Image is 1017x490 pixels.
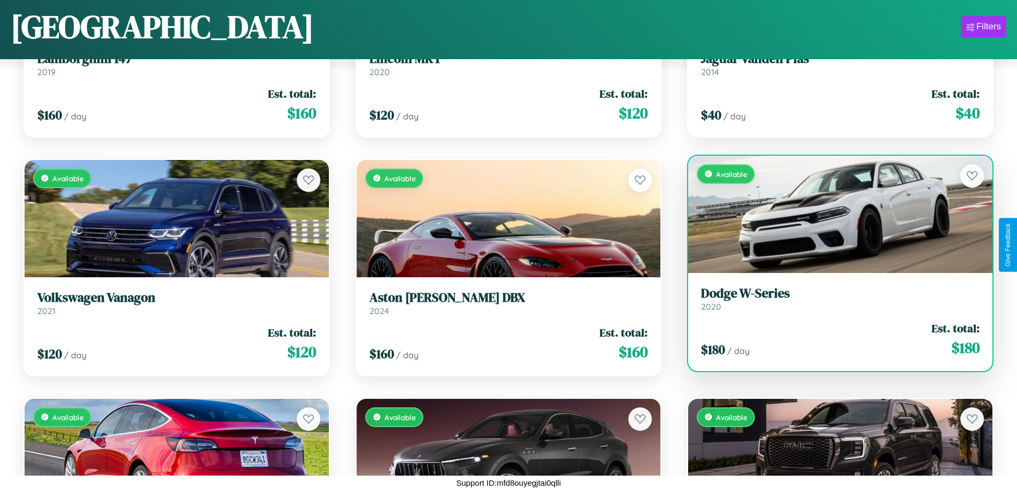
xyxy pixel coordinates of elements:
[52,413,84,422] span: Available
[716,170,747,179] span: Available
[287,102,316,124] span: $ 160
[369,67,390,77] span: 2020
[11,5,314,49] h1: [GEOGRAPHIC_DATA]
[1004,223,1012,267] div: Give Feedback
[456,476,561,490] p: Support ID: mfd8ouyegjtai0qlli
[932,320,980,336] span: Est. total:
[37,345,62,363] span: $ 120
[701,286,980,301] h3: Dodge W-Series
[268,325,316,340] span: Est. total:
[701,51,980,77] a: Jaguar Vanden Plas2014
[64,111,86,122] span: / day
[369,290,648,306] h3: Aston [PERSON_NAME] DBX
[37,51,316,77] a: Lamborghini 1472019
[369,306,389,316] span: 2024
[369,51,648,77] a: Lincoln MKT2020
[369,290,648,316] a: Aston [PERSON_NAME] DBX2024
[701,106,721,124] span: $ 40
[37,306,56,316] span: 2021
[727,346,750,356] span: / day
[369,106,394,124] span: $ 120
[932,86,980,101] span: Est. total:
[369,345,394,363] span: $ 160
[37,51,316,67] h3: Lamborghini 147
[600,325,648,340] span: Est. total:
[268,86,316,101] span: Est. total:
[384,174,416,183] span: Available
[384,413,416,422] span: Available
[396,111,419,122] span: / day
[701,51,980,67] h3: Jaguar Vanden Plas
[37,290,316,316] a: Volkswagen Vanagon2021
[600,86,648,101] span: Est. total:
[701,301,721,312] span: 2020
[956,102,980,124] span: $ 40
[37,67,56,77] span: 2019
[701,286,980,312] a: Dodge W-Series2020
[37,290,316,306] h3: Volkswagen Vanagon
[951,337,980,358] span: $ 180
[961,16,1006,37] button: Filters
[723,111,746,122] span: / day
[716,413,747,422] span: Available
[287,341,316,363] span: $ 120
[619,102,648,124] span: $ 120
[52,174,84,183] span: Available
[37,106,62,124] span: $ 160
[64,350,86,360] span: / day
[701,341,725,358] span: $ 180
[396,350,419,360] span: / day
[701,67,719,77] span: 2014
[976,21,1001,32] div: Filters
[369,51,648,67] h3: Lincoln MKT
[619,341,648,363] span: $ 160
